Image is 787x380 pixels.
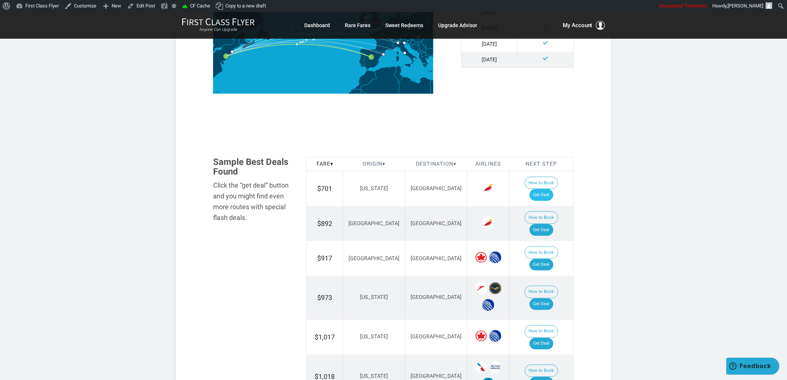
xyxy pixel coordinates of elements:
[360,334,388,340] span: [US_STATE]
[489,282,501,294] span: Lufthansa
[509,157,574,171] th: Next Step
[421,52,427,57] path: Macedonia
[461,52,517,68] td: [DATE]
[563,21,605,30] button: My Account
[411,220,462,227] span: [GEOGRAPHIC_DATA]
[726,358,780,376] iframe: Opens a widget where you can find more information
[525,286,558,298] button: How to Book
[489,252,501,264] span: United
[421,35,440,49] path: Romania
[475,252,487,264] span: Air Canada
[315,333,335,341] span: $1,017
[412,44,420,52] path: Bosnia and Herzegovina
[360,185,388,192] span: [US_STATE]
[360,294,388,301] span: [US_STATE]
[408,39,414,44] path: Slovenia
[411,185,462,192] span: [GEOGRAPHIC_DATA]
[489,361,501,373] span: British Airways
[343,157,405,171] th: Origin
[330,161,333,167] span: ▾
[530,189,553,201] a: Get Deal
[360,53,366,67] path: Portugal
[489,330,501,342] span: United
[223,54,234,60] g: New York
[213,157,295,177] h3: Sample Best Deals Found
[563,21,592,30] span: My Account
[398,77,431,108] path: Libya
[352,70,377,90] path: Morocco
[475,282,487,294] span: Austrian Airlines‎
[348,255,399,262] span: [GEOGRAPHIC_DATA]
[182,18,255,33] a: First Class FlyerAnyone Can Upgrade
[213,180,295,223] div: Click the “get deal” button and you might find even more routes with special flash deals.
[525,325,558,338] button: How to Book
[530,224,553,236] a: Get Deal
[317,220,332,227] span: $892
[482,299,494,311] span: United
[728,3,764,9] span: [PERSON_NAME]
[467,157,509,171] th: Airlines
[411,373,462,380] span: [GEOGRAPHIC_DATA]
[530,259,553,271] a: Get Deal
[348,220,399,227] span: [GEOGRAPHIC_DATA]
[418,42,427,53] path: Serbia
[525,177,558,189] button: How to Book
[385,19,423,32] a: Sweet Redeems
[525,246,558,259] button: How to Book
[182,18,255,26] img: First Class Flyer
[421,50,424,54] path: Kosovo
[369,54,379,60] g: Madrid
[395,66,403,83] path: Tunisia
[482,182,494,194] span: Iberia
[306,157,343,171] th: Fare
[417,49,421,54] path: Montenegro
[525,365,558,377] button: How to Book
[231,50,237,53] g: Boston
[411,255,462,262] span: [GEOGRAPHIC_DATA]
[405,157,467,171] th: Destination
[317,255,332,262] span: $917
[530,338,553,350] a: Get Deal
[461,36,517,52] td: [DATE]
[525,211,558,224] button: How to Book
[475,361,487,373] span: American Airlines
[530,298,553,310] a: Get Deal
[182,27,255,32] small: Anyone Can Upgrade
[438,19,477,32] a: Upgrade Advisor
[411,294,462,301] span: [GEOGRAPHIC_DATA]
[317,185,332,192] span: $701
[419,52,423,60] path: Albania
[475,330,487,342] span: Air Canada
[370,26,399,55] path: France
[361,67,404,109] path: Algeria
[425,47,438,56] path: Bulgaria
[659,3,707,9] span: Unsuspend Transients
[411,334,462,340] span: [GEOGRAPHIC_DATA]
[317,294,332,302] span: $973
[360,373,388,380] span: [US_STATE]
[382,161,385,167] span: ▾
[392,36,401,43] path: Switzerland
[453,161,456,167] span: ▾
[345,19,370,32] a: Rare Fares
[304,19,330,32] a: Dashboard
[482,217,494,229] span: Iberia
[421,54,434,72] path: Greece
